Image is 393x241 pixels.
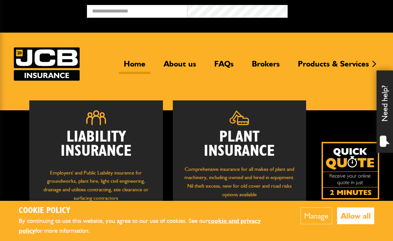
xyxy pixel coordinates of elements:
a: About us [159,59,201,74]
p: Comprehensive insurance for all makes of plant and machinery, including owned and hired in equipm... [183,165,297,199]
h2: Plant Insurance [183,130,297,158]
p: Employers' and Public Liability insurance for groundworks, plant hire, light civil engineering, d... [39,169,153,206]
h2: Cookie Policy [19,206,280,216]
a: FAQs [209,59,239,74]
a: Get your insurance quote isn just 2-minutes [322,142,379,200]
img: JCB Insurance Services logo [14,47,80,81]
img: Quick Quote [322,142,379,200]
a: JCB Insurance Services [14,47,80,81]
button: Broker Login [288,5,388,15]
button: Manage [301,207,332,224]
button: Allow all [337,207,374,224]
a: Home [119,59,150,74]
div: Need help? [377,70,393,153]
p: By continuing to use this website, you agree to our use of cookies. See our for more information. [19,216,280,236]
a: Products & Services [293,59,374,74]
h2: Liability Insurance [39,130,153,162]
a: Brokers [247,59,285,74]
